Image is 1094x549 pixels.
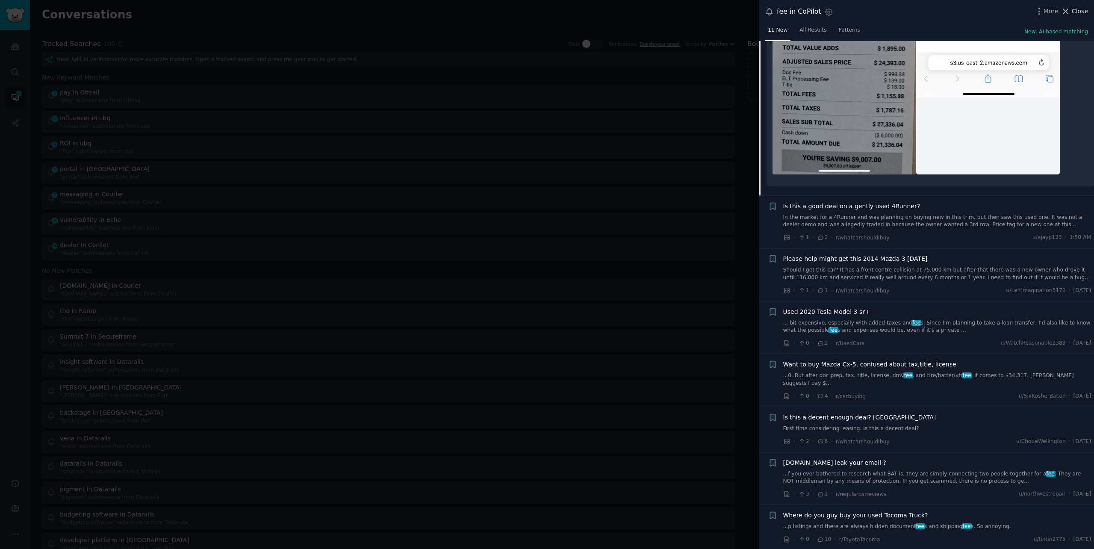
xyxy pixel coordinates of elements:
[1034,536,1066,543] span: u/tintin2775
[839,27,860,34] span: Patterns
[836,491,887,497] span: r/regularcarreviews
[831,490,833,499] span: ·
[1069,438,1070,446] span: ·
[1073,438,1091,446] span: [DATE]
[1070,234,1091,242] span: 1:50 AM
[798,339,809,347] span: 0
[812,490,814,499] span: ·
[783,319,1091,334] a: ... bit expensive, especially with added taxes andfees. Since I’m planning to take a loan transfe...
[836,340,864,346] span: r/UsedCars
[783,470,1091,485] a: ...f you ever bothered to research what BAT is, they are simply connecting two people together fo...
[1073,490,1091,498] span: [DATE]
[768,27,787,34] span: 11 New
[783,360,956,369] a: Want to buy Mazda Cx-5, confused about tax,title, license
[1019,393,1066,400] span: u/SixKosherBacon
[1001,339,1066,347] span: u/WatchReasonable2389
[793,286,795,295] span: ·
[1024,28,1088,36] button: New: AI-based matching
[836,439,890,445] span: r/whatcarshouldIbuy
[1069,536,1070,543] span: ·
[796,24,829,41] a: All Results
[798,536,809,543] span: 0
[831,233,833,242] span: ·
[783,425,1091,433] a: First time considering leasing. Is this a decent deal?
[812,437,814,446] span: ·
[777,6,821,17] div: fee in CoPilot
[812,339,814,348] span: ·
[831,437,833,446] span: ·
[793,437,795,446] span: ·
[1046,471,1056,477] span: fee
[783,266,1091,281] a: Should I get this car? It has a front centre collision at 75,000 km but after that there was a ne...
[962,523,972,529] span: fee
[911,320,921,326] span: fee
[799,27,826,34] span: All Results
[1065,234,1067,242] span: ·
[798,438,809,446] span: 2
[836,393,866,399] span: r/carbuying
[812,286,814,295] span: ·
[812,535,814,544] span: ·
[1069,490,1070,498] span: ·
[1073,287,1091,295] span: [DATE]
[1019,490,1066,498] span: u/northwestrepair
[798,490,809,498] span: 3
[903,372,913,378] span: fee
[1069,287,1070,295] span: ·
[783,307,870,316] a: Used 2020 Tesla Model 3 sr+
[831,339,833,348] span: ·
[793,392,795,401] span: ·
[765,24,790,41] a: 11 New
[1061,7,1088,16] button: Close
[1073,393,1091,400] span: [DATE]
[839,537,880,543] span: r/ToyotaTacoma
[831,392,833,401] span: ·
[812,392,814,401] span: ·
[1069,393,1070,400] span: ·
[836,288,890,294] span: r/whatcarshouldIbuy
[834,535,836,544] span: ·
[836,24,863,41] a: Patterns
[812,233,814,242] span: ·
[1016,438,1066,446] span: u/ChodeWellington
[783,458,886,467] a: [DOMAIN_NAME] leak your email ?
[817,339,828,347] span: 2
[817,234,828,242] span: 2
[783,511,928,520] a: Where do you guy buy your used Tocoma Truck?
[1073,339,1091,347] span: [DATE]
[783,523,1091,531] a: ...p listings and there are always hidden documentfees and shippingfees. So annoying.
[783,413,936,422] a: Is this a decent enough deal? [GEOGRAPHIC_DATA]
[798,287,809,295] span: 1
[793,233,795,242] span: ·
[962,372,972,378] span: fee
[817,490,828,498] span: 1
[783,214,1091,229] a: In the market for a 4Runner and was planning on buying new in this trim, but then saw this used o...
[829,327,838,333] span: fee
[817,287,828,295] span: 1
[1035,7,1059,16] button: More
[1006,287,1066,295] span: u/LeftImagination3170
[1072,7,1088,16] span: Close
[783,202,920,211] a: Is this a good deal on a gently used 4Runner?
[831,286,833,295] span: ·
[783,372,1091,387] a: ...0. But after doc prep, tax, title, license, dmvfee, and tire/batter/vtrfee, it comes to $34,31...
[1073,536,1091,543] span: [DATE]
[915,523,925,529] span: fee
[1069,339,1070,347] span: ·
[817,536,831,543] span: 10
[798,393,809,400] span: 0
[793,339,795,348] span: ·
[793,490,795,499] span: ·
[817,438,828,446] span: 6
[817,393,828,400] span: 4
[798,234,809,242] span: 1
[793,535,795,544] span: ·
[1032,234,1062,242] span: u/ajayp123
[783,254,928,263] a: Please help might get this 2014 Mazda 3 [DATE]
